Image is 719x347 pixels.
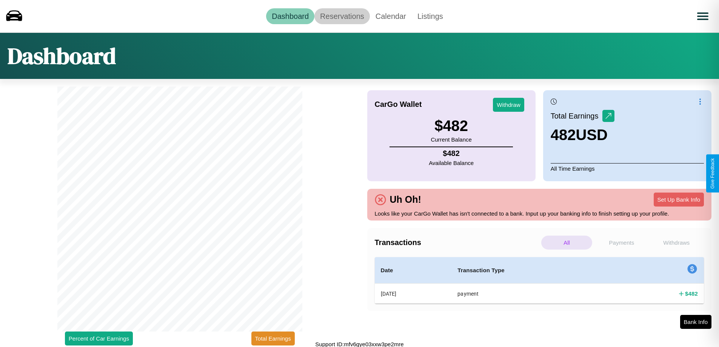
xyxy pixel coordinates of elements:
[375,284,452,304] th: [DATE]
[651,236,702,250] p: Withdraws
[596,236,647,250] p: Payments
[710,158,715,189] div: Give Feedback
[375,238,539,247] h4: Transactions
[685,290,698,298] h4: $ 482
[451,284,614,304] th: payment
[370,8,412,24] a: Calendar
[386,194,425,205] h4: Uh Oh!
[551,163,704,174] p: All Time Earnings
[551,126,614,143] h3: 482 USD
[65,332,133,345] button: Percent of Car Earnings
[429,158,474,168] p: Available Balance
[375,208,704,219] p: Looks like your CarGo Wallet has isn't connected to a bank. Input up your banking info to finish ...
[375,100,422,109] h4: CarGo Wallet
[654,193,704,207] button: Set Up Bank Info
[266,8,314,24] a: Dashboard
[457,266,608,275] h4: Transaction Type
[692,6,713,27] button: Open menu
[431,134,471,145] p: Current Balance
[412,8,449,24] a: Listings
[431,117,471,134] h3: $ 482
[551,109,602,123] p: Total Earnings
[680,315,711,329] button: Bank Info
[251,332,295,345] button: Total Earnings
[429,149,474,158] h4: $ 482
[493,98,524,112] button: Withdraw
[375,257,704,304] table: simple table
[541,236,592,250] p: All
[381,266,446,275] h4: Date
[314,8,370,24] a: Reservations
[8,40,116,71] h1: Dashboard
